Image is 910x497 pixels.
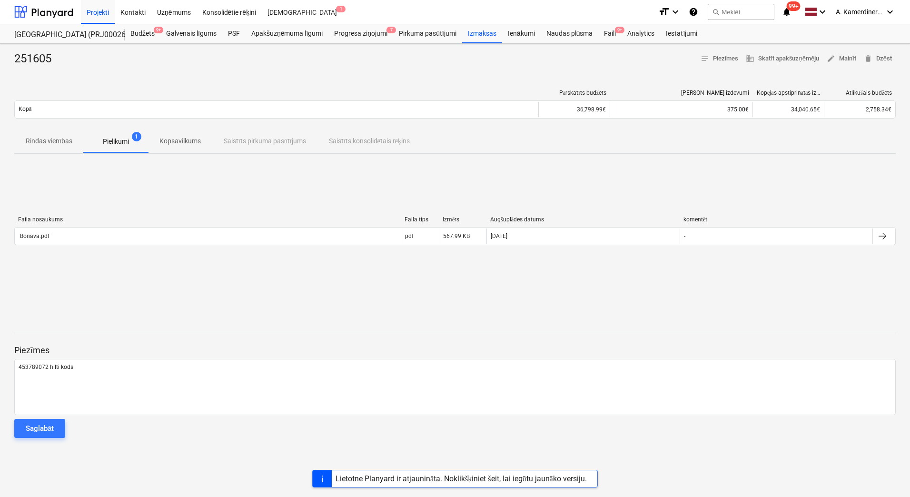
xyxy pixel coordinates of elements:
div: 251605 [14,51,59,67]
div: [PERSON_NAME] izdevumi [614,89,749,96]
iframe: Chat Widget [862,451,910,497]
a: PSF [222,24,246,43]
a: Izmaksas [462,24,502,43]
span: 9+ [154,27,163,33]
div: [GEOGRAPHIC_DATA] (PRJ0002627, K-1 un K-2(2.kārta) 2601960 [14,30,113,40]
div: pdf [405,233,414,239]
div: Pārskatīts budžets [543,89,606,97]
a: Faili9+ [598,24,622,43]
i: keyboard_arrow_down [817,6,828,18]
a: Iestatījumi [660,24,703,43]
div: 567.99 KB [443,233,470,239]
span: delete [864,54,872,63]
div: - [684,233,685,239]
div: Saglabāt [26,422,54,435]
div: Faili [598,24,622,43]
a: Analytics [622,24,660,43]
span: 7 [386,27,396,33]
div: 375.00€ [614,106,749,113]
span: business [746,54,754,63]
i: Zināšanu pamats [689,6,698,18]
a: Galvenais līgums [160,24,222,43]
button: Dzēst [860,51,896,66]
p: Pielikumi [103,137,129,147]
span: 1 [336,6,346,12]
button: Meklēt [708,4,774,20]
span: Mainīt [827,53,856,64]
div: Kopējās apstiprinātās izmaksas [757,89,821,97]
div: [DATE] [491,233,507,239]
a: Budžets9+ [125,24,160,43]
span: edit [827,54,835,63]
span: Dzēst [864,53,892,64]
div: 34,040.65€ [752,102,824,117]
a: Apakšuzņēmuma līgumi [246,24,328,43]
p: Kopsavilkums [159,136,201,146]
div: Lietotne Planyard ir atjaunināta. Noklikšķiniet šeit, lai iegūtu jaunāko versiju. [336,474,587,483]
div: Budžets [125,24,160,43]
button: Saglabāt [14,419,65,438]
div: Atlikušais budžets [828,89,892,97]
div: Izmērs [443,216,483,223]
a: Pirkuma pasūtījumi [393,24,462,43]
span: A. Kamerdinerovs [836,8,883,16]
span: 9+ [615,27,624,33]
div: Augšuplādes datums [490,216,676,223]
span: 2,758.34€ [866,106,891,113]
span: 1 [132,132,141,141]
p: Rindas vienības [26,136,72,146]
div: 36,798.99€ [538,102,610,117]
i: notifications [782,6,791,18]
div: Faila nosaukums [18,216,397,223]
button: Piezīmes [697,51,742,66]
div: Progresa ziņojumi [328,24,393,43]
p: Kopā [19,105,31,113]
span: Piezīmes [701,53,739,64]
div: Bonava.pdf [19,233,49,239]
i: keyboard_arrow_down [670,6,681,18]
span: notes [701,54,709,63]
div: Faila tips [405,216,435,223]
i: format_size [658,6,670,18]
button: Skatīt apakšuzņēmēju [742,51,823,66]
button: Mainīt [823,51,860,66]
span: 453789072 hilti kods [19,364,73,370]
p: Piezīmes [14,345,896,356]
span: search [712,8,720,16]
a: Progresa ziņojumi7 [328,24,393,43]
span: 99+ [787,1,801,11]
a: Naudas plūsma [541,24,599,43]
a: Ienākumi [502,24,541,43]
div: komentēt [683,216,869,223]
span: Skatīt apakšuzņēmēju [746,53,819,64]
i: keyboard_arrow_down [884,6,896,18]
